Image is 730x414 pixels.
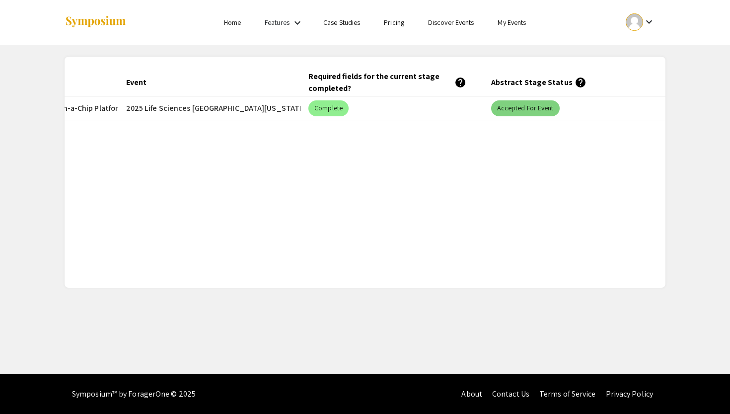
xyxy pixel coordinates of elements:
a: Discover Events [428,18,474,27]
div: Required fields for the current stage completed? [308,71,466,94]
a: Contact Us [492,389,529,399]
a: Features [265,18,290,27]
mat-chip: Complete [308,100,349,116]
mat-icon: Expand account dropdown [643,16,655,28]
iframe: Chat [7,369,42,407]
a: Case Studies [323,18,360,27]
mat-icon: help [575,77,586,88]
img: Symposium by ForagerOne [65,15,127,29]
mat-icon: Expand Features list [292,17,303,29]
a: About [461,389,482,399]
div: Event [126,77,146,88]
a: Home [224,18,241,27]
button: Expand account dropdown [615,11,665,33]
mat-icon: help [454,77,466,88]
a: Privacy Policy [606,389,653,399]
mat-header-cell: Abstract Stage Status [483,69,666,96]
div: Event [126,77,155,88]
a: My Events [498,18,526,27]
mat-chip: Accepted for Event [491,100,560,116]
mat-cell: 2025 Life Sciences [GEOGRAPHIC_DATA][US_STATE] STEM Undergraduate Symposium [118,96,301,120]
div: Symposium™ by ForagerOne © 2025 [72,374,196,414]
div: Required fields for the current stage completed?help [308,71,475,94]
a: Terms of Service [539,389,596,399]
a: Pricing [384,18,404,27]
